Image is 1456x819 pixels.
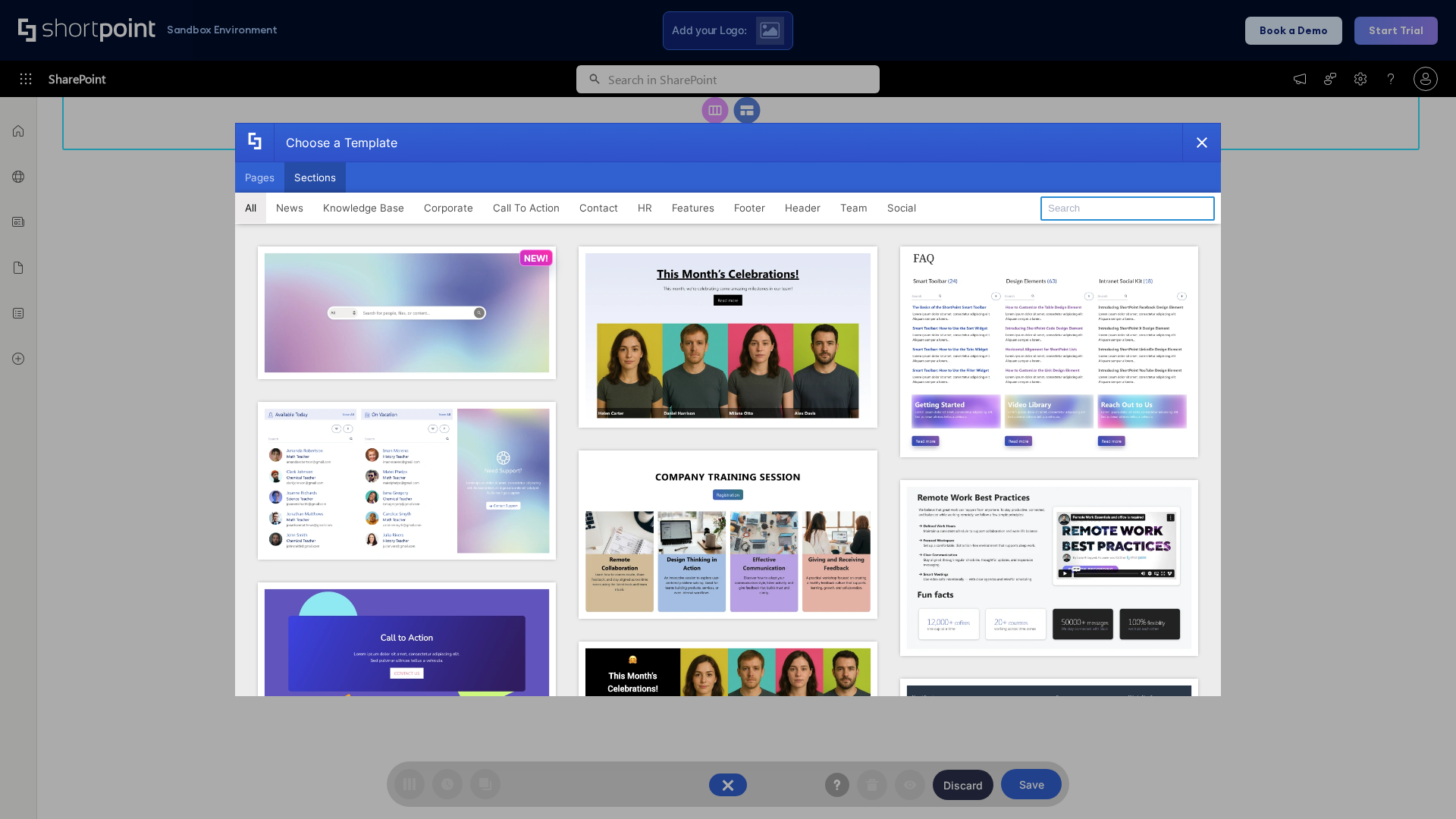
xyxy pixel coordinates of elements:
[313,193,414,223] button: Knowledge Base
[235,193,266,223] button: All
[1040,196,1215,221] input: Search
[524,253,548,264] p: NEW!
[570,193,628,223] button: Contact
[628,193,662,223] button: HR
[724,193,775,223] button: Footer
[235,162,284,193] button: Pages
[775,193,830,223] button: Header
[274,124,397,162] div: Choose a Template
[877,193,926,223] button: Social
[1380,746,1456,819] iframe: Chat Widget
[483,193,570,223] button: Call To Action
[662,193,724,223] button: Features
[284,162,346,193] button: Sections
[235,123,1221,696] div: template selector
[830,193,877,223] button: Team
[266,193,313,223] button: News
[414,193,483,223] button: Corporate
